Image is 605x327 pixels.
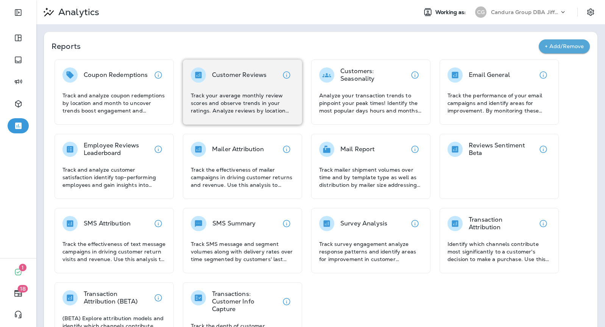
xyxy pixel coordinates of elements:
[191,92,294,114] p: Track your average monthly review scores and observe trends in your ratings. Analyze reviews by l...
[584,5,597,19] button: Settings
[212,71,267,79] p: Customer Reviews
[84,142,151,157] p: Employee Reviews Leaderboard
[51,41,539,52] p: Reports
[319,240,423,263] p: Track survey engagement analyze response patterns and identify areas for improvement in customer ...
[340,220,387,227] p: Survey Analysis
[84,290,151,305] p: Transaction Attribution (BETA)
[212,146,264,153] p: Mailer Attribution
[469,71,510,79] p: Email General
[8,5,29,20] button: Expand Sidebar
[8,286,29,301] button: 18
[212,220,256,227] p: SMS Summary
[279,142,294,157] button: View details
[84,71,148,79] p: Coupon Redemptions
[539,39,590,53] button: + Add/Remove
[62,166,166,189] p: Track and analyze customer satisfaction identify top-performing employees and gain insights into ...
[62,240,166,263] p: Track the effectiveness of text message campaigns in driving customer return visits and revenue. ...
[279,216,294,231] button: View details
[407,67,423,83] button: View details
[475,6,486,18] div: CG
[407,142,423,157] button: View details
[407,216,423,231] button: View details
[191,240,294,263] p: Track SMS message and segment volumes along with delivery rates over time segmented by customers'...
[536,67,551,83] button: View details
[279,67,294,83] button: View details
[448,240,551,263] p: Identify which channels contribute most significantly to a customer's decision to make a purchase...
[62,92,166,114] p: Track and analyze coupon redemptions by location and month to uncover trends boost engagement and...
[151,142,166,157] button: View details
[151,216,166,231] button: View details
[151,67,166,83] button: View details
[536,142,551,157] button: View details
[319,166,423,189] p: Track mailer shipment volumes over time and by template type as well as distribution by mailer si...
[491,9,559,15] p: Candura Group DBA Jiffy Lube
[448,92,551,114] p: Track the performance of your email campaigns and identify areas for improvement. By monitoring t...
[319,92,423,114] p: Analyze your transaction trends to pinpoint your peak times! Identify the most popular days hours...
[279,294,294,309] button: View details
[84,220,131,227] p: SMS Attribution
[191,166,294,189] p: Track the effectiveness of mailer campaigns in driving customer returns and revenue. Use this ana...
[469,142,536,157] p: Reviews Sentiment Beta
[469,216,536,231] p: Transaction Attribution
[435,9,468,16] span: Working as:
[212,290,279,313] p: Transactions: Customer Info Capture
[19,264,27,271] span: 1
[151,290,166,305] button: View details
[55,6,99,18] p: Analytics
[340,67,407,83] p: Customers: Seasonality
[340,146,375,153] p: Mail Report
[18,285,28,293] span: 18
[536,216,551,231] button: View details
[8,264,29,280] button: 1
